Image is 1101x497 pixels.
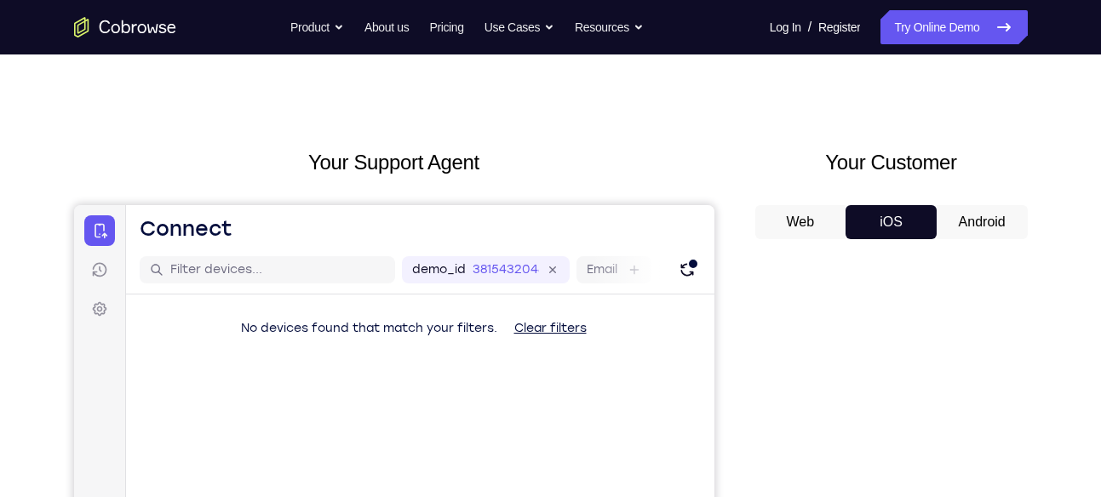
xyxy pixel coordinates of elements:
[937,205,1028,239] button: Android
[74,147,714,178] h2: Your Support Agent
[808,17,811,37] span: /
[575,10,644,44] button: Resources
[770,10,801,44] a: Log In
[290,10,344,44] button: Product
[818,10,860,44] a: Register
[74,17,176,37] a: Go to the home page
[755,205,846,239] button: Web
[846,205,937,239] button: iOS
[485,10,554,44] button: Use Cases
[429,10,463,44] a: Pricing
[880,10,1027,44] a: Try Online Demo
[364,10,409,44] a: About us
[755,147,1028,178] h2: Your Customer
